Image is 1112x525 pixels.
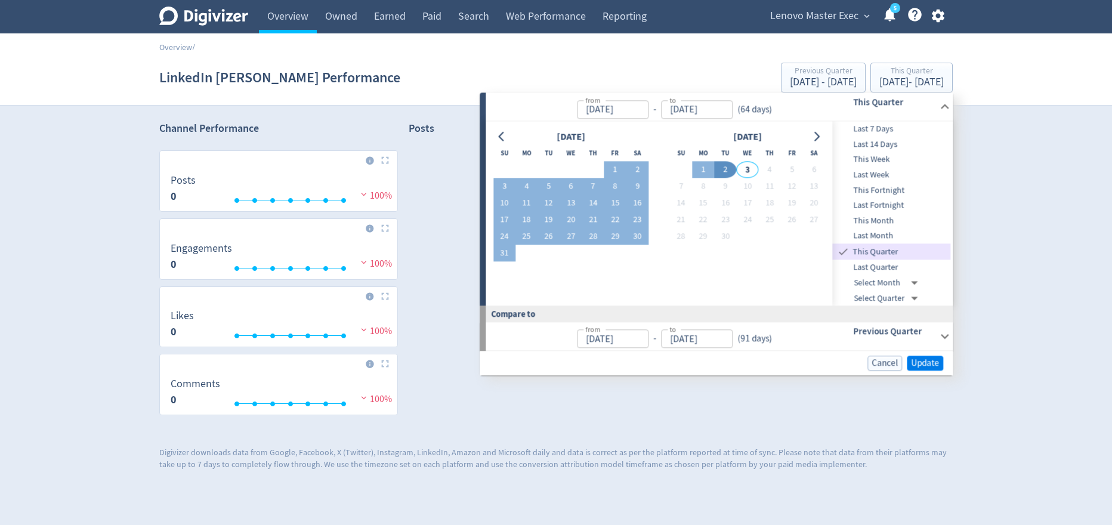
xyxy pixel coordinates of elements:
[192,42,195,52] span: /
[381,292,389,300] img: Placeholder
[781,195,803,212] button: 19
[582,212,604,228] button: 21
[879,67,944,77] div: This Quarter
[585,95,600,105] label: from
[781,63,866,92] button: Previous Quarter[DATE] - [DATE]
[409,121,434,140] h2: Posts
[165,310,393,342] svg: Likes 0
[604,212,626,228] button: 22
[890,3,900,13] a: 5
[626,178,648,195] button: 9
[171,242,232,255] dt: Engagements
[736,145,758,162] th: Wednesday
[714,195,736,212] button: 16
[604,178,626,195] button: 8
[381,156,389,164] img: Placeholder
[781,145,803,162] th: Friday
[759,145,781,162] th: Thursday
[669,95,676,105] label: to
[669,325,676,335] label: to
[736,178,758,195] button: 10
[165,175,393,206] svg: Posts 0
[853,95,935,109] h6: This Quarter
[670,195,692,212] button: 14
[759,178,781,195] button: 11
[515,228,538,245] button: 25
[538,212,560,228] button: 19
[803,178,825,195] button: 13
[766,7,873,26] button: Lenovo Master Exec
[692,178,714,195] button: 8
[626,162,648,178] button: 2
[582,178,604,195] button: 7
[759,162,781,178] button: 4
[358,325,392,337] span: 100%
[833,123,951,136] span: Last 7 Days
[358,190,370,199] img: negative-performance.svg
[515,212,538,228] button: 18
[759,195,781,212] button: 18
[515,145,538,162] th: Monday
[381,360,389,367] img: Placeholder
[486,322,953,351] div: from-to(91 days)Previous Quarter
[833,167,951,183] div: Last Week
[582,195,604,212] button: 14
[733,332,772,346] div: ( 91 days )
[538,178,560,195] button: 5
[781,178,803,195] button: 12
[714,145,736,162] th: Tuesday
[730,129,765,145] div: [DATE]
[833,230,951,243] span: Last Month
[538,145,560,162] th: Tuesday
[854,275,923,291] div: Select Month
[911,359,939,367] span: Update
[736,162,758,178] button: 3
[833,138,951,151] span: Last 14 Days
[171,325,177,339] strong: 0
[582,145,604,162] th: Thursday
[833,184,951,197] span: This Fortnight
[585,325,600,335] label: from
[879,77,944,88] div: [DATE] - [DATE]
[833,213,951,228] div: This Month
[833,260,951,275] div: Last Quarter
[670,212,692,228] button: 21
[692,212,714,228] button: 22
[171,393,177,407] strong: 0
[560,145,582,162] th: Wednesday
[626,228,648,245] button: 30
[171,174,196,187] dt: Posts
[538,228,560,245] button: 26
[626,195,648,212] button: 16
[872,359,898,367] span: Cancel
[867,356,902,370] button: Cancel
[493,128,511,145] button: Go to previous month
[833,122,951,137] div: Last 7 Days
[515,178,538,195] button: 4
[870,63,953,92] button: This Quarter[DATE]- [DATE]
[714,162,736,178] button: 2
[604,195,626,212] button: 15
[560,195,582,212] button: 13
[159,42,192,52] a: Overview
[833,137,951,152] div: Last 14 Days
[670,228,692,245] button: 28
[781,162,803,178] button: 5
[692,162,714,178] button: 1
[493,145,515,162] th: Sunday
[833,153,951,166] span: This Week
[894,4,897,13] text: 5
[493,195,515,212] button: 10
[159,58,400,97] h1: LinkedIn [PERSON_NAME] Performance
[604,145,626,162] th: Friday
[493,212,515,228] button: 17
[358,258,370,267] img: negative-performance.svg
[803,212,825,228] button: 27
[358,190,392,202] span: 100%
[648,103,661,116] div: -
[626,212,648,228] button: 23
[159,447,953,470] p: Digivizer downloads data from Google, Facebook, X (Twitter), Instagram, LinkedIn, Amazon and Micr...
[736,212,758,228] button: 24
[790,77,857,88] div: [DATE] - [DATE]
[604,228,626,245] button: 29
